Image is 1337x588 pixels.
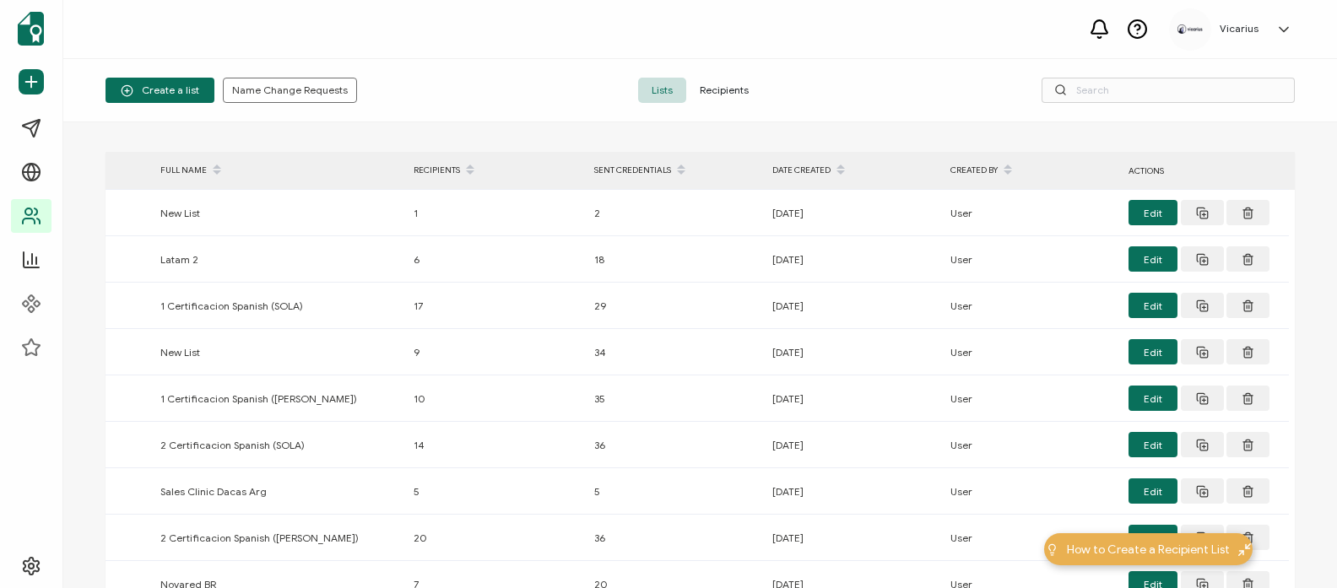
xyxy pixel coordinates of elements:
button: Edit [1129,432,1177,457]
span: Recipients [686,78,762,103]
input: Search [1042,78,1295,103]
div: [DATE] [764,482,942,501]
div: [DATE] [764,250,942,269]
button: Edit [1129,246,1177,272]
div: [DATE] [764,389,942,408]
div: 35 [586,389,764,408]
button: Edit [1129,293,1177,318]
div: User [942,296,1120,316]
div: DATE CREATED [764,156,942,185]
div: 17 [405,296,586,316]
span: Lists [638,78,686,103]
div: 1 [405,203,586,223]
img: fe38e04f-28e2-42d5-ac61-7e20dad00ce0.png [1177,24,1203,33]
div: [DATE] [764,435,942,455]
div: 6 [405,250,586,269]
div: ACTIONS [1120,161,1289,181]
div: User [942,528,1120,548]
iframe: Chat Widget [1253,507,1337,588]
div: CREATED BY [942,156,1120,185]
div: New List [152,343,405,362]
button: Edit [1129,478,1177,504]
button: Edit [1129,525,1177,550]
div: [DATE] [764,528,942,548]
div: 36 [586,528,764,548]
div: 18 [586,250,764,269]
div: 2 [586,203,764,223]
div: User [942,203,1120,223]
div: 2 Certificacion Spanish (SOLA) [152,435,405,455]
button: Edit [1129,200,1177,225]
div: Latam 2 [152,250,405,269]
h5: Vicarius [1220,23,1259,35]
div: [DATE] [764,296,942,316]
div: 5 [405,482,586,501]
span: Create a list [121,84,199,97]
span: How to Create a Recipient List [1067,541,1230,558]
div: 9 [405,343,586,362]
div: New List [152,203,405,223]
div: User [942,250,1120,269]
div: 2 Certificacion Spanish ([PERSON_NAME]) [152,528,405,548]
div: 10 [405,389,586,408]
div: 29 [586,296,764,316]
div: SENT CREDENTIALS [586,156,764,185]
div: User [942,435,1120,455]
div: User [942,482,1120,501]
span: Name Change Requests [232,85,348,95]
div: 36 [586,435,764,455]
div: 14 [405,435,586,455]
div: 1 Certificacion Spanish (SOLA) [152,296,405,316]
div: User [942,389,1120,408]
div: User [942,343,1120,362]
div: RECIPIENTS [405,156,586,185]
div: 34 [586,343,764,362]
div: 1 Certificacion Spanish ([PERSON_NAME]) [152,389,405,408]
button: Create a list [106,78,214,103]
div: [DATE] [764,203,942,223]
div: FULL NAME [152,156,405,185]
button: Edit [1129,386,1177,411]
button: Edit [1129,339,1177,364]
div: [DATE] [764,343,942,362]
img: sertifier-logomark-colored.svg [18,12,44,46]
div: Sales Clinic Dacas Arg [152,482,405,501]
img: minimize-icon.svg [1238,543,1251,556]
button: Name Change Requests [223,78,357,103]
div: 5 [586,482,764,501]
div: 20 [405,528,586,548]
